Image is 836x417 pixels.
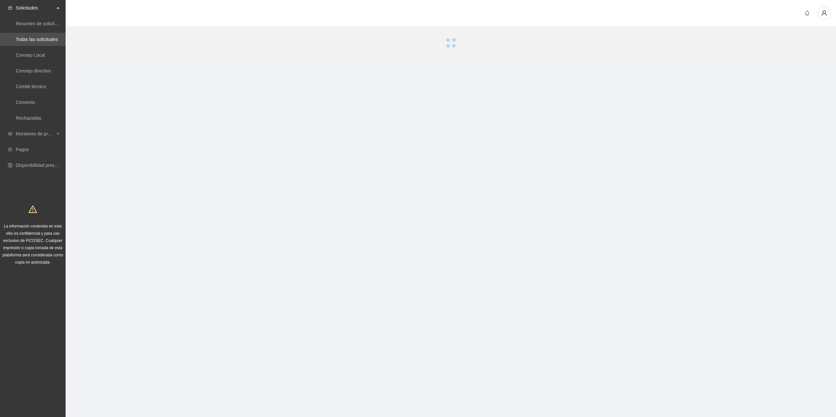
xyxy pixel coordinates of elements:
a: Pagos [16,147,29,152]
span: warning [29,205,37,213]
a: Rechazadas [16,115,41,121]
span: La información contenida en este sitio es confidencial y para uso exclusivo de FICOSEC. Cualquier... [3,224,63,265]
span: Solicitudes [16,1,54,14]
span: Monitoreo de proyectos [16,127,54,140]
span: eye [8,131,12,136]
button: bell [802,8,812,18]
a: Resumen de solicitudes por aprobar [16,21,90,26]
span: bell [802,10,812,16]
span: user [818,10,830,16]
a: Todas las solicitudes [16,37,58,42]
a: Disponibilidad presupuestal [16,163,72,168]
a: Comité técnico [16,84,46,89]
a: Consejo Local [16,52,45,58]
button: user [818,7,831,20]
a: Convenio [16,100,35,105]
a: Consejo directivo [16,68,51,73]
span: inbox [8,6,12,10]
